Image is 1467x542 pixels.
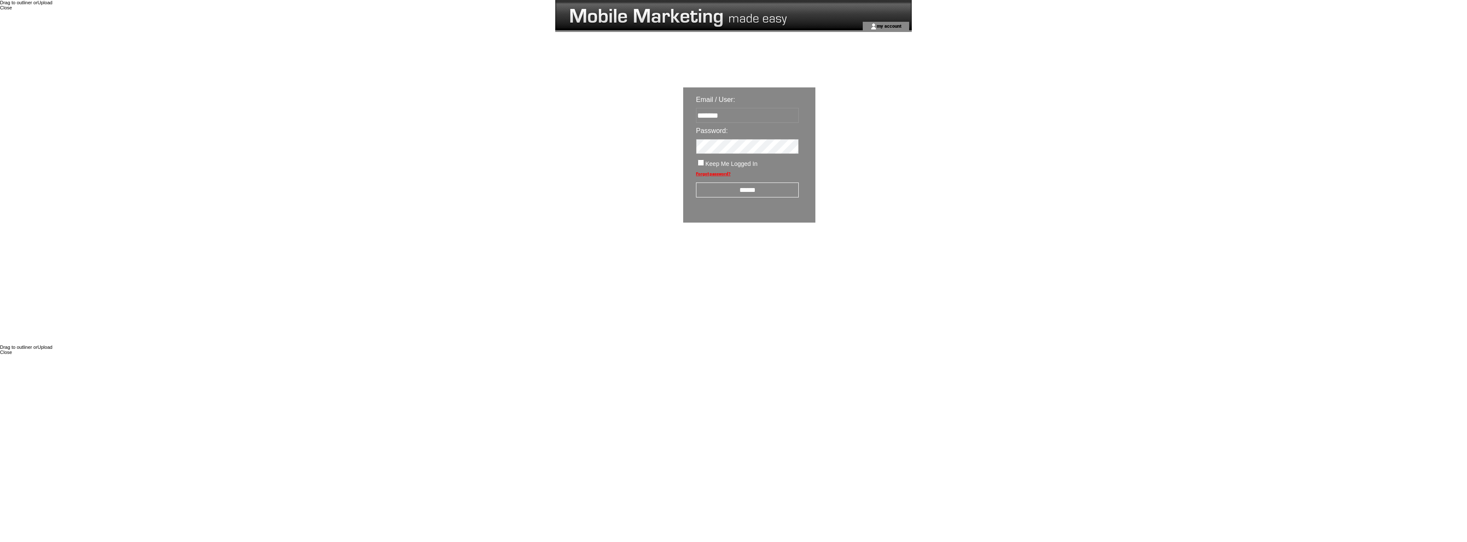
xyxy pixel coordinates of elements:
span: Upload [38,345,52,350]
img: account_icon.gif;jsessionid=84BE8096033066162D39BAEC51C78F8C [870,23,877,30]
span: Email / User: [696,96,735,103]
span: Keep Me Logged In [705,160,757,167]
img: transparent.png;jsessionid=84BE8096033066162D39BAEC51C78F8C [840,244,883,255]
a: Forgot password? [696,171,731,176]
a: my account [877,23,902,29]
span: Password: [696,127,728,134]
